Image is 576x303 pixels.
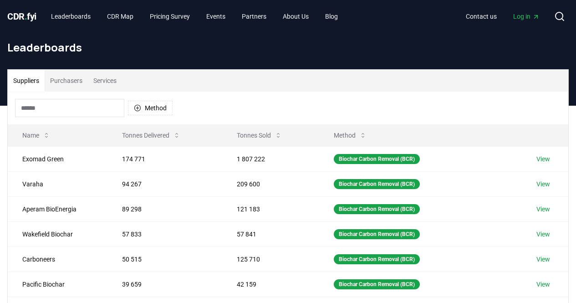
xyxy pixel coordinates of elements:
a: View [536,280,550,289]
button: Name [15,126,57,144]
button: Suppliers [8,70,45,92]
button: Method [326,126,374,144]
td: 94 267 [107,171,222,196]
td: 39 659 [107,272,222,297]
nav: Main [459,8,547,25]
td: 174 771 [107,146,222,171]
a: Events [199,8,233,25]
a: Contact us [459,8,504,25]
a: Partners [234,8,274,25]
td: 42 159 [222,272,320,297]
button: Tonnes Delivered [115,126,188,144]
td: Aperam BioEnergia [8,196,107,221]
td: 209 600 [222,171,320,196]
td: 57 833 [107,221,222,247]
a: CDR Map [100,8,141,25]
a: View [536,255,550,264]
td: 125 710 [222,247,320,272]
div: Biochar Carbon Removal (BCR) [334,254,420,264]
a: View [536,154,550,164]
nav: Main [44,8,345,25]
h1: Leaderboards [7,40,569,55]
div: Biochar Carbon Removal (BCR) [334,279,420,289]
a: CDR.fyi [7,10,36,23]
span: . [25,11,27,22]
td: Pacific Biochar [8,272,107,297]
td: Wakefield Biochar [8,221,107,247]
td: 1 807 222 [222,146,320,171]
a: View [536,180,550,189]
a: View [536,205,550,214]
td: Exomad Green [8,146,107,171]
span: CDR fyi [7,11,36,22]
button: Services [88,70,122,92]
td: 57 841 [222,221,320,247]
button: Purchasers [45,70,88,92]
td: 50 515 [107,247,222,272]
button: Tonnes Sold [229,126,289,144]
a: Log in [506,8,547,25]
a: View [536,230,550,239]
td: Varaha [8,171,107,196]
div: Biochar Carbon Removal (BCR) [334,229,420,239]
a: About Us [275,8,316,25]
div: Biochar Carbon Removal (BCR) [334,204,420,214]
a: Blog [318,8,345,25]
div: Biochar Carbon Removal (BCR) [334,154,420,164]
td: 121 183 [222,196,320,221]
div: Biochar Carbon Removal (BCR) [334,179,420,189]
a: Leaderboards [44,8,98,25]
a: Pricing Survey [143,8,197,25]
td: Carboneers [8,247,107,272]
button: Method [128,101,173,115]
span: Log in [513,12,540,21]
td: 89 298 [107,196,222,221]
